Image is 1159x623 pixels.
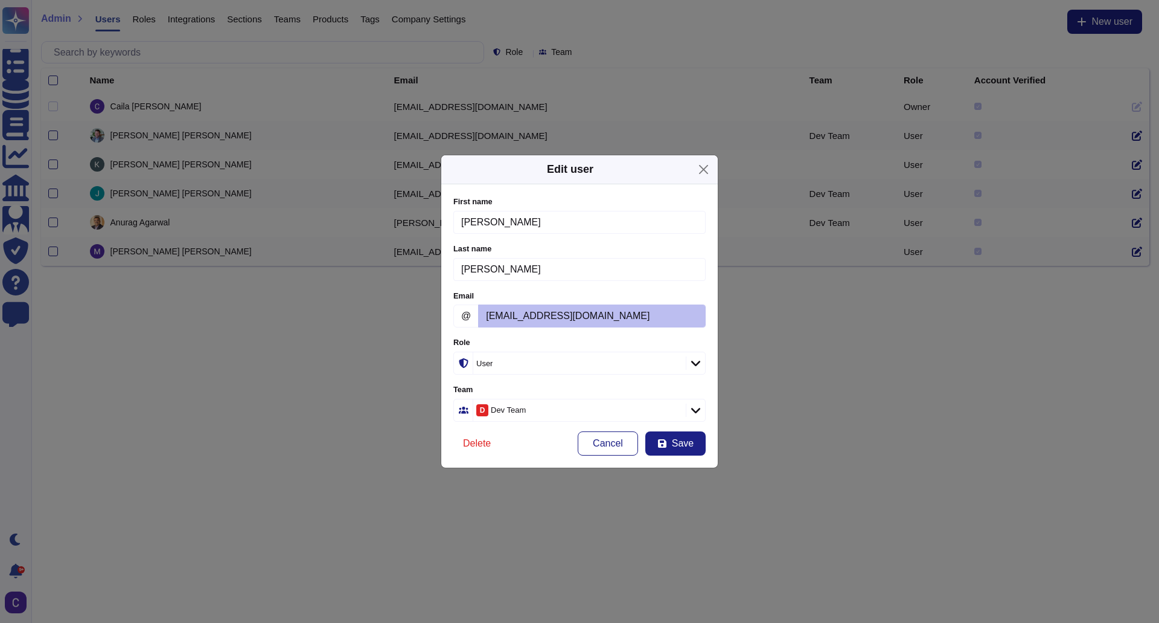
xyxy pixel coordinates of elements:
[694,160,713,179] button: Close
[453,211,706,234] input: Enter user firstname
[453,292,706,300] label: Email
[645,431,706,456] button: Save
[547,161,593,178] div: Edit user
[578,431,638,456] button: Cancel
[672,439,694,448] span: Save
[453,386,706,394] label: Team
[463,439,491,448] span: Delete
[593,439,623,448] span: Cancel
[453,431,500,456] button: Delete
[491,406,526,414] div: Dev Team
[478,305,706,328] input: Enter email
[453,339,706,347] label: Role
[453,245,706,253] label: Last name
[453,198,706,206] label: First name
[453,258,706,281] input: Enter user lastname
[476,404,488,416] div: D
[453,305,479,328] span: @
[476,360,493,367] div: User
